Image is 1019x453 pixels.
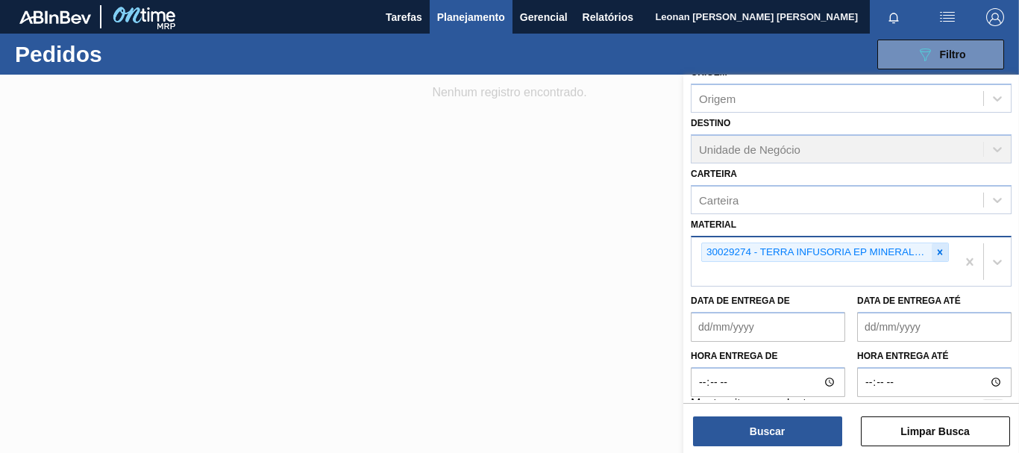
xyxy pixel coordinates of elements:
[520,8,568,26] span: Gerencial
[691,169,737,179] label: Carteira
[699,93,736,105] div: Origem
[691,219,736,230] label: Material
[19,10,91,24] img: TNhmsLtSVTkK8tSr43FrP2fwEKptu5GPRR3wAAAABJRU5ErkJggg==
[857,312,1012,342] input: dd/mm/yyyy
[386,8,422,26] span: Tarefas
[870,7,918,28] button: Notificações
[15,46,224,63] h1: Pedidos
[691,312,845,342] input: dd/mm/yyyy
[940,49,966,60] span: Filtro
[583,8,633,26] span: Relatórios
[986,8,1004,26] img: Logout
[437,8,505,26] span: Planejamento
[699,193,739,206] div: Carteira
[857,296,961,306] label: Data de Entrega até
[691,397,819,415] label: Mostrar itens pendentes
[691,118,730,128] label: Destino
[691,346,845,367] label: Hora entrega de
[877,40,1004,69] button: Filtro
[857,346,1012,367] label: Hora entrega até
[702,243,932,262] div: 30029274 - TERRA INFUSORIA EP MINERALS FP3
[938,8,956,26] img: userActions
[691,296,790,306] label: Data de Entrega de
